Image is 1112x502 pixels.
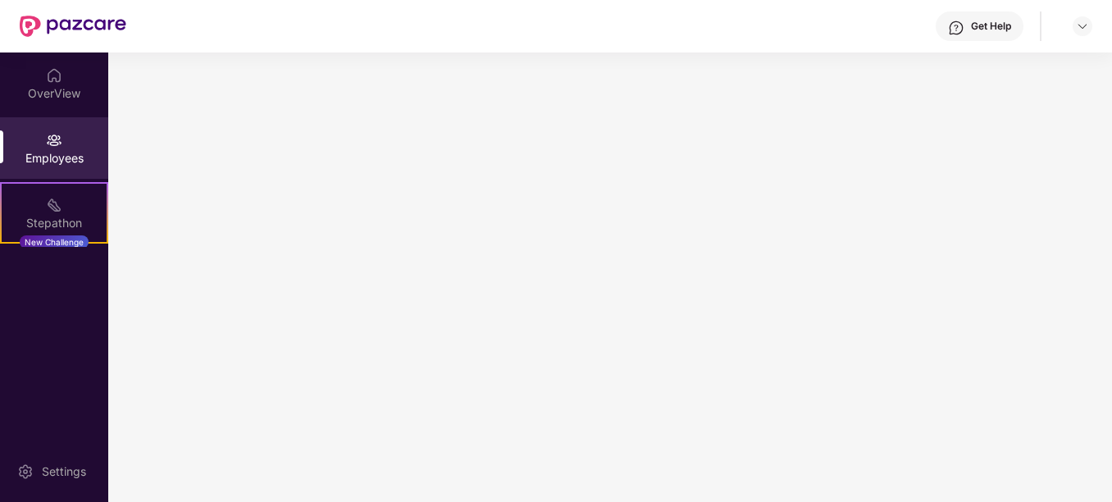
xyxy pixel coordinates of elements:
div: New Challenge [20,235,89,249]
div: Stepathon [2,215,107,231]
img: svg+xml;base64,PHN2ZyBpZD0iSG9tZSIgeG1sbnM9Imh0dHA6Ly93d3cudzMub3JnLzIwMDAvc3ZnIiB3aWR0aD0iMjAiIG... [46,67,62,84]
div: Settings [37,463,91,480]
img: New Pazcare Logo [20,16,126,37]
img: svg+xml;base64,PHN2ZyBpZD0iSGVscC0zMngzMiIgeG1sbnM9Imh0dHA6Ly93d3cudzMub3JnLzIwMDAvc3ZnIiB3aWR0aD... [948,20,964,36]
div: Get Help [971,20,1011,33]
img: svg+xml;base64,PHN2ZyBpZD0iRHJvcGRvd24tMzJ4MzIiIHhtbG5zPSJodHRwOi8vd3d3LnczLm9yZy8yMDAwL3N2ZyIgd2... [1076,20,1089,33]
img: svg+xml;base64,PHN2ZyBpZD0iU2V0dGluZy0yMHgyMCIgeG1sbnM9Imh0dHA6Ly93d3cudzMub3JnLzIwMDAvc3ZnIiB3aW... [17,463,34,480]
img: svg+xml;base64,PHN2ZyBpZD0iRW1wbG95ZWVzIiB4bWxucz0iaHR0cDovL3d3dy53My5vcmcvMjAwMC9zdmciIHdpZHRoPS... [46,132,62,148]
img: svg+xml;base64,PHN2ZyB4bWxucz0iaHR0cDovL3d3dy53My5vcmcvMjAwMC9zdmciIHdpZHRoPSIyMSIgaGVpZ2h0PSIyMC... [46,197,62,213]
